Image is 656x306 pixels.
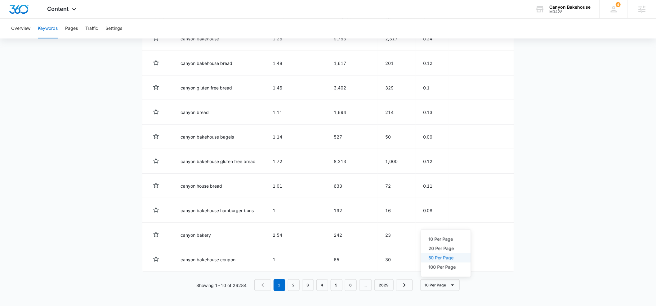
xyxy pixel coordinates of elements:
td: 1,000 [378,149,416,174]
span: 4 [616,2,621,7]
td: 9,753 [326,26,378,51]
a: Page 2629 [374,279,394,291]
button: Settings [105,19,122,39]
em: 1 [274,279,285,291]
td: 201 [378,51,416,75]
button: 10 Per Page [421,235,471,244]
div: account id [549,10,591,14]
td: canyon bakehouse coupon [173,247,265,272]
a: Next Page [396,279,413,291]
td: 1.46 [265,75,326,100]
a: Page 4 [316,279,328,291]
td: 1.48 [265,51,326,75]
td: 0.11 [416,174,449,198]
td: 0.13 [416,100,449,125]
td: 2.54 [265,223,326,247]
button: 20 Per Page [421,244,471,253]
div: 100 Per Page [429,265,456,269]
td: canyon house bread [173,174,265,198]
td: canyon gluten free bread [173,75,265,100]
td: 633 [326,174,378,198]
td: 50 [378,125,416,149]
td: 65 [326,247,378,272]
td: canyon bakery [173,223,265,247]
td: 1.11 [265,100,326,125]
td: 329 [378,75,416,100]
td: 1 [265,247,326,272]
a: Page 3 [302,279,314,291]
button: 50 Per Page [421,253,471,263]
button: Overview [11,19,30,39]
td: 8,313 [326,149,378,174]
td: 2,317 [378,26,416,51]
td: 1.26 [265,26,326,51]
button: 10 Per Page [420,279,460,291]
td: 30 [378,247,416,272]
td: 192 [326,198,378,223]
td: 3,402 [326,75,378,100]
td: 0.09 [416,125,449,149]
td: 242 [326,223,378,247]
td: canyon bread [173,100,265,125]
div: 10 Per Page [429,237,456,241]
a: Page 2 [288,279,300,291]
div: 20 Per Page [429,246,456,251]
button: Traffic [85,19,98,39]
td: 16 [378,198,416,223]
td: canyon bakehouse [173,26,265,51]
div: notifications count [616,2,621,7]
td: 0.12 [416,149,449,174]
a: Page 6 [345,279,357,291]
button: Keywords [38,19,58,39]
td: 72 [378,174,416,198]
button: Pages [65,19,78,39]
td: canyon bakehouse bread [173,51,265,75]
td: 0.1 [416,75,449,100]
td: canyon bakehouse hamburger buns [173,198,265,223]
td: 1.72 [265,149,326,174]
td: 0.1 [416,223,449,247]
td: 0.24 [416,26,449,51]
span: Content [47,6,69,12]
a: Page 5 [331,279,342,291]
td: 0.46 [416,247,449,272]
p: Showing 1-10 of 26284 [197,282,247,289]
td: 527 [326,125,378,149]
div: 50 Per Page [429,256,456,260]
td: 1,617 [326,51,378,75]
td: 1.01 [265,174,326,198]
nav: Pagination [254,279,413,291]
td: 23 [378,223,416,247]
td: 1 [265,198,326,223]
td: 1,694 [326,100,378,125]
td: canyon bakehouse gluten free bread [173,149,265,174]
td: 214 [378,100,416,125]
td: 1.14 [265,125,326,149]
td: canyon bakehouse bagels [173,125,265,149]
td: 0.08 [416,198,449,223]
button: 100 Per Page [421,263,471,272]
div: account name [549,5,591,10]
td: 0.12 [416,51,449,75]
